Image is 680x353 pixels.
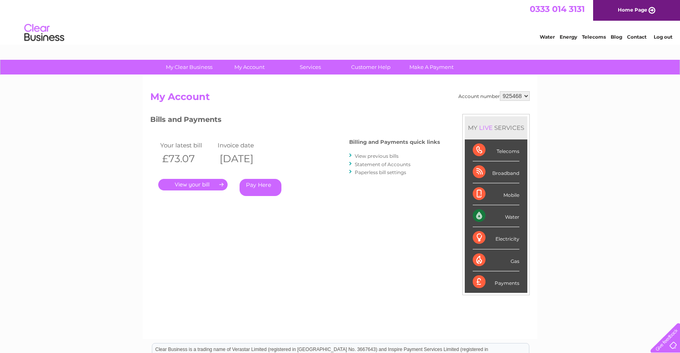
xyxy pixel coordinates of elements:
td: Invoice date [216,140,273,151]
a: Water [540,34,555,40]
div: Telecoms [473,139,519,161]
a: Statement of Accounts [355,161,411,167]
a: Energy [560,34,577,40]
th: £73.07 [158,151,216,167]
h3: Bills and Payments [150,114,440,128]
div: Electricity [473,227,519,249]
a: My Account [217,60,283,75]
div: Clear Business is a trading name of Verastar Limited (registered in [GEOGRAPHIC_DATA] No. 3667643... [152,4,529,39]
a: Log out [654,34,672,40]
a: . [158,179,228,190]
h4: Billing and Payments quick links [349,139,440,145]
a: Pay Here [240,179,281,196]
div: Account number [458,91,530,101]
div: Gas [473,249,519,271]
a: My Clear Business [156,60,222,75]
a: Telecoms [582,34,606,40]
img: logo.png [24,21,65,45]
h2: My Account [150,91,530,106]
div: MY SERVICES [465,116,527,139]
div: Mobile [473,183,519,205]
a: Customer Help [338,60,404,75]
div: Payments [473,271,519,293]
div: Water [473,205,519,227]
a: Paperless bill settings [355,169,406,175]
td: Your latest bill [158,140,216,151]
a: View previous bills [355,153,399,159]
div: LIVE [478,124,494,131]
div: Broadband [473,161,519,183]
a: Blog [611,34,622,40]
a: Services [277,60,343,75]
a: Make A Payment [399,60,464,75]
a: Contact [627,34,647,40]
a: 0333 014 3131 [530,4,585,14]
th: [DATE] [216,151,273,167]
